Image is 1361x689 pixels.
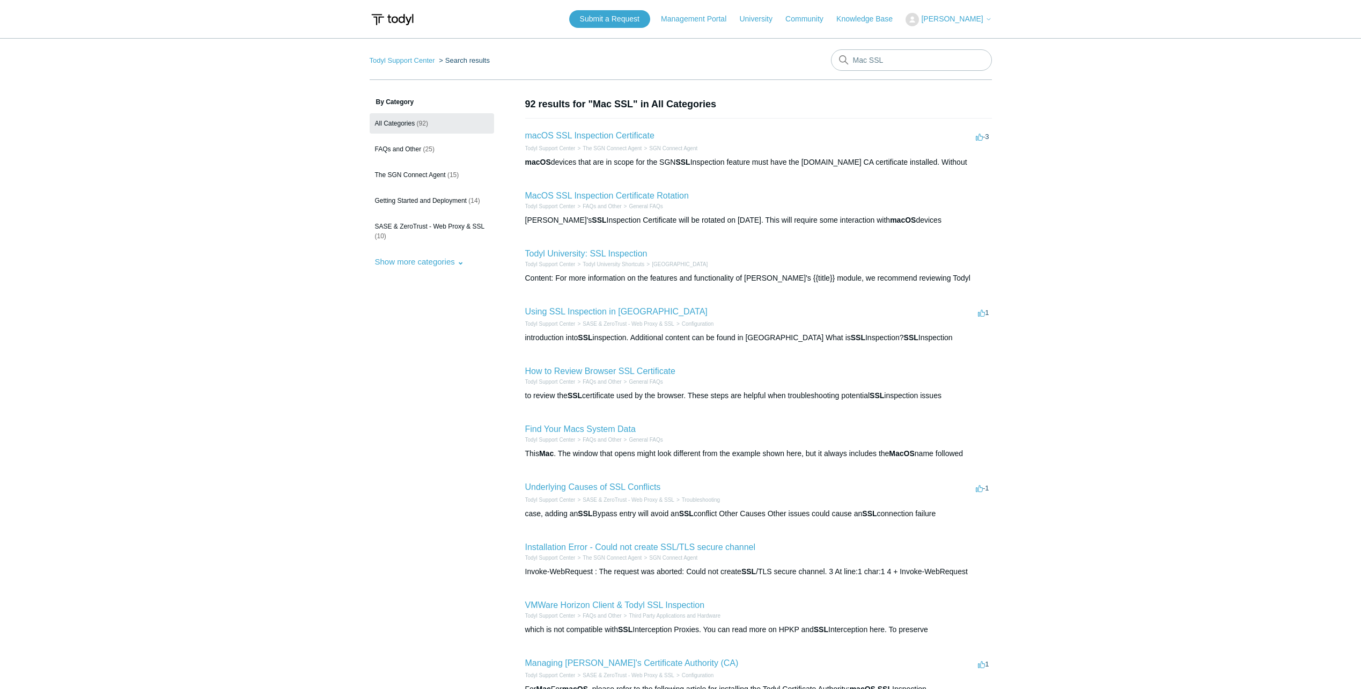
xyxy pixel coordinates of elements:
[578,509,592,518] em: SSL
[525,624,992,635] div: which is not compatible with Interception Proxies. You can read more on HPKP and Interception her...
[904,333,918,342] em: SSL
[583,672,674,678] a: SASE & ZeroTrust - Web Proxy & SSL
[525,261,576,267] a: Todyl Support Center
[525,671,576,679] li: Todyl Support Center
[370,252,469,272] button: Show more categories
[644,260,708,268] li: Todyl University
[525,367,675,376] a: How to Review Browser SSL Certificate
[525,332,992,343] div: introduction into inspection. Additional content can be found in [GEOGRAPHIC_DATA] What is Inspec...
[370,56,437,64] li: Todyl Support Center
[525,448,992,459] div: This . The window that opens might look different from the example shown here, but it always incl...
[592,216,606,224] em: SSL
[525,555,576,561] a: Todyl Support Center
[575,496,674,504] li: SASE & ZeroTrust - Web Proxy & SSL
[862,509,877,518] em: SSL
[525,157,992,168] div: devices that are in scope for the SGN Inspection feature must have the [DOMAIN_NAME] CA certifica...
[370,56,435,64] a: Todyl Support Center
[675,158,690,166] em: SSL
[525,497,576,503] a: Todyl Support Center
[575,144,642,152] li: The SGN Connect Agent
[525,320,576,328] li: Todyl Support Center
[525,131,654,140] a: macOS SSL Inspection Certificate
[568,391,582,400] em: SSL
[417,120,428,127] span: (92)
[525,482,661,492] a: Underlying Causes of SSL Conflicts
[525,543,756,552] a: Installation Error - Could not create SSL/TLS secure channel
[679,509,694,518] em: SSL
[370,165,494,185] a: The SGN Connect Agent (15)
[525,554,576,562] li: Todyl Support Center
[618,625,632,634] em: SSL
[682,672,713,678] a: Configuration
[978,309,989,317] span: 1
[682,497,720,503] a: Troubleshooting
[575,436,621,444] li: FAQs and Other
[525,508,992,519] div: case, adding an Bypass entry will avoid an conflict Other Causes Other issues could cause an conn...
[370,10,415,30] img: Todyl Support Center Help Center home page
[525,613,576,619] a: Todyl Support Center
[674,496,720,504] li: Troubleshooting
[642,144,697,152] li: SGN Connect Agent
[525,496,576,504] li: Todyl Support Center
[622,612,720,620] li: Third Party Applications and Hardware
[583,145,642,151] a: The SGN Connect Agent
[575,320,674,328] li: SASE & ZeroTrust - Web Proxy & SSL
[370,139,494,159] a: FAQs and Other (25)
[629,203,663,209] a: General FAQs
[525,436,576,444] li: Todyl Support Center
[525,566,992,577] div: Invoke-WebRequest : The request was aborted: Could not create /TLS secure channel. 3 At line:1 ch...
[423,145,435,153] span: (25)
[525,202,576,210] li: Todyl Support Center
[890,216,916,224] em: macOS
[831,49,992,71] input: Search
[525,658,739,668] a: Managing [PERSON_NAME]'s Certificate Authority (CA)
[741,567,756,576] em: SSL
[836,13,903,25] a: Knowledge Base
[583,613,621,619] a: FAQs and Other
[682,321,713,327] a: Configuration
[851,333,865,342] em: SSL
[649,555,697,561] a: SGN Connect Agent
[870,391,884,400] em: SSL
[575,378,621,386] li: FAQs and Other
[525,215,992,226] div: [PERSON_NAME]'s Inspection Certificate will be rotated on [DATE]. This will require some interact...
[622,378,663,386] li: General FAQs
[575,554,642,562] li: The SGN Connect Agent
[629,379,663,385] a: General FAQs
[370,190,494,211] a: Getting Started and Deployment (14)
[525,307,708,316] a: Using SSL Inspection in [GEOGRAPHIC_DATA]
[642,554,697,562] li: SGN Connect Agent
[375,232,386,240] span: (10)
[906,13,991,26] button: [PERSON_NAME]
[525,321,576,327] a: Todyl Support Center
[370,97,494,107] h3: By Category
[468,197,480,204] span: (14)
[649,145,697,151] a: SGN Connect Agent
[976,133,989,141] span: -3
[525,612,576,620] li: Todyl Support Center
[575,202,621,210] li: FAQs and Other
[622,202,663,210] li: General FAQs
[629,613,720,619] a: Third Party Applications and Hardware
[661,13,737,25] a: Management Portal
[976,484,989,492] span: -1
[525,145,576,151] a: Todyl Support Center
[622,436,663,444] li: General FAQs
[375,223,485,230] span: SASE & ZeroTrust - Web Proxy & SSL
[583,379,621,385] a: FAQs and Other
[525,158,551,166] em: macOS
[814,625,828,634] em: SSL
[525,424,636,434] a: Find Your Macs System Data
[525,379,576,385] a: Todyl Support Center
[525,273,992,284] div: Content: For more information on the features and functionality of [PERSON_NAME]'s {{title}} modu...
[583,261,644,267] a: Todyl University Shortcuts
[525,390,992,401] div: to review the certificate used by the browser. These steps are helpful when troubleshooting poten...
[785,13,834,25] a: Community
[375,145,422,153] span: FAQs and Other
[578,333,592,342] em: SSL
[525,378,576,386] li: Todyl Support Center
[525,97,992,112] h1: 92 results for "Mac SSL" in All Categories
[375,197,467,204] span: Getting Started and Deployment
[575,671,674,679] li: SASE & ZeroTrust - Web Proxy & SSL
[525,191,689,200] a: MacOS SSL Inspection Certificate Rotation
